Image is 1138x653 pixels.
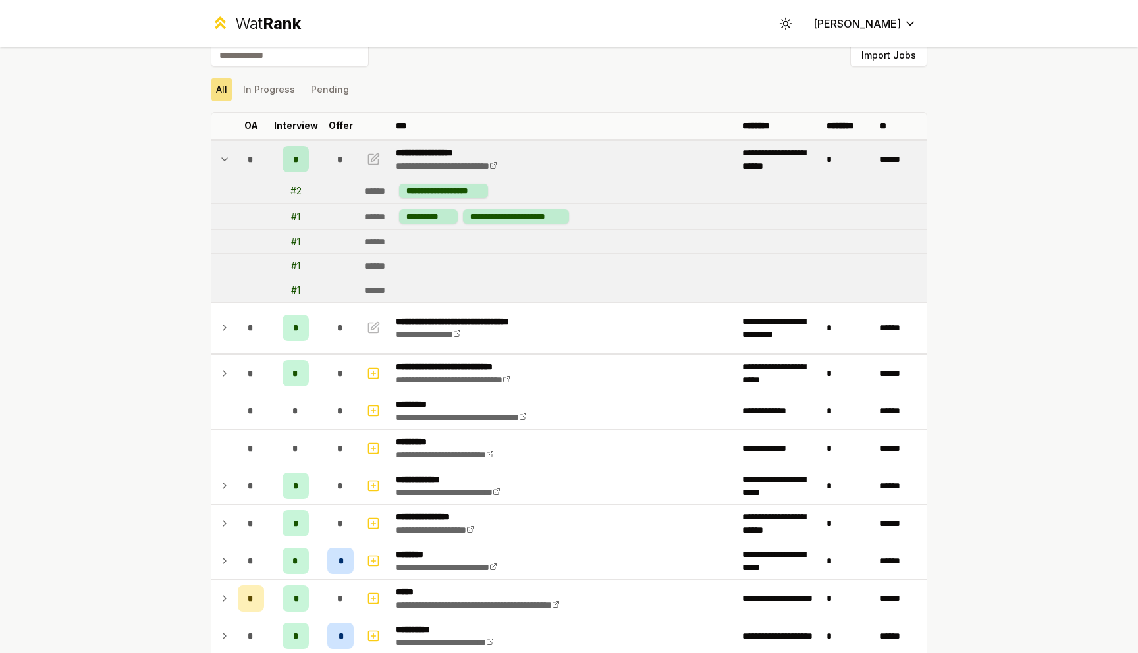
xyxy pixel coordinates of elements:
span: [PERSON_NAME] [813,16,901,32]
div: # 1 [291,235,300,248]
span: Rank [263,14,301,33]
div: Wat [235,13,301,34]
p: OA [244,119,258,132]
button: Pending [306,78,354,101]
p: Offer [329,119,353,132]
div: # 2 [290,184,302,197]
button: Import Jobs [850,43,927,67]
div: # 1 [291,210,300,223]
a: WatRank [211,13,301,34]
button: In Progress [238,78,300,101]
button: All [211,78,232,101]
div: # 1 [291,259,300,273]
div: # 1 [291,284,300,297]
p: Interview [274,119,318,132]
button: [PERSON_NAME] [803,12,927,36]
